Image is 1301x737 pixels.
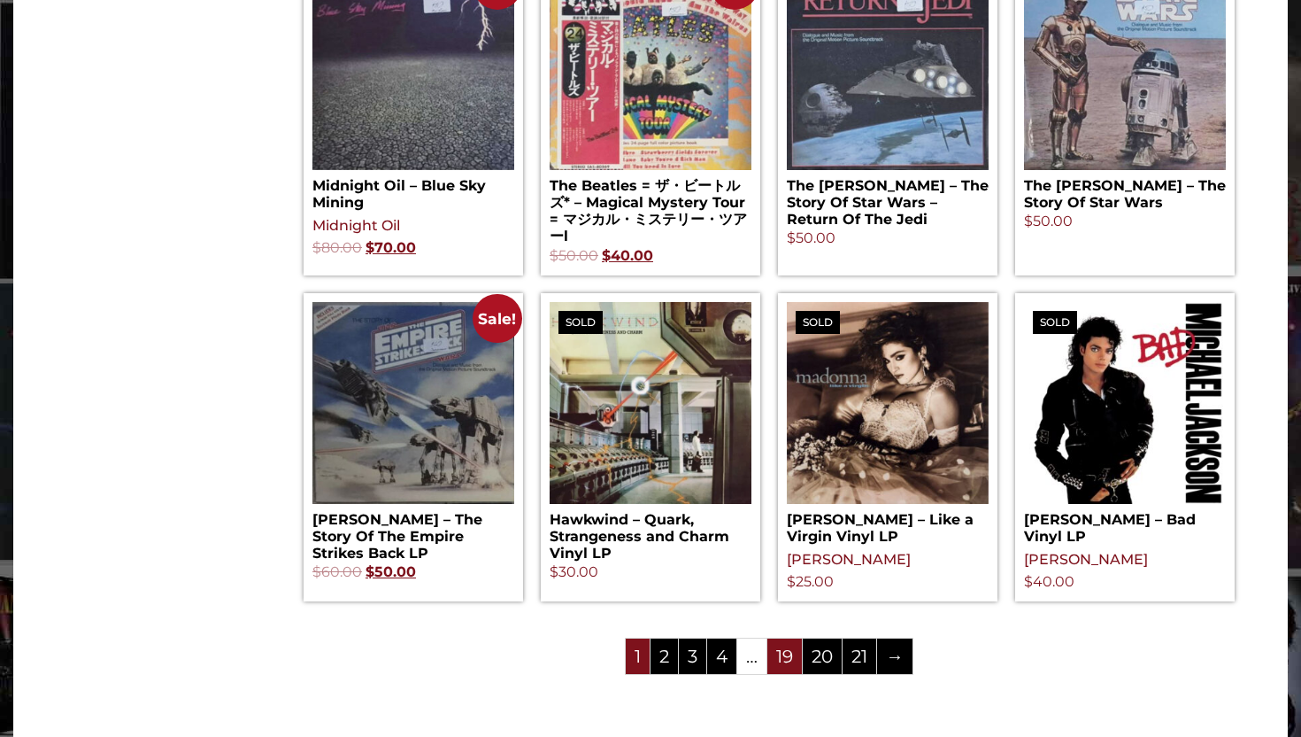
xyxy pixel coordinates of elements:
[803,639,842,674] a: Page 20
[787,302,989,504] img: Madonna
[787,229,835,246] bdi: 50.00
[796,311,840,334] span: Sold
[312,239,321,256] span: $
[550,247,598,264] bdi: 50.00
[312,563,362,580] bdi: 60.00
[650,639,678,674] a: Page 2
[366,239,416,256] bdi: 70.00
[767,639,802,674] a: Page 19
[843,639,876,674] a: Page 21
[312,217,400,234] a: Midnight Oil
[312,239,362,256] bdi: 80.00
[1024,573,1074,590] bdi: 40.00
[1024,573,1033,590] span: $
[1024,302,1226,545] a: Sold[PERSON_NAME] – Bad Vinyl LP
[737,639,766,674] span: …
[312,504,514,562] h2: [PERSON_NAME] – The Story Of The Empire Strikes Back LP
[626,639,650,674] span: Page 1
[312,302,514,584] a: Sale! [PERSON_NAME] – The Story Of The Empire Strikes Back LP
[558,311,603,334] span: Sold
[679,639,706,674] a: Page 3
[602,247,653,264] bdi: 40.00
[366,239,374,256] span: $
[550,563,558,580] span: $
[312,563,321,580] span: $
[366,563,416,580] bdi: 50.00
[550,247,558,264] span: $
[550,563,598,580] bdi: 30.00
[1033,311,1077,334] span: Sold
[707,639,736,674] a: Page 4
[787,229,796,246] span: $
[473,294,521,343] span: Sale!
[1024,213,1073,229] bdi: 50.00
[1024,213,1033,229] span: $
[312,170,514,211] h2: Midnight Oil – Blue Sky Mining
[550,504,751,562] h2: Hawkwind – Quark, Strangeness and Charm Vinyl LP
[787,170,989,229] h2: The [PERSON_NAME] – The Story Of Star Wars – Return Of The Jedi
[366,563,374,580] span: $
[787,551,911,568] a: [PERSON_NAME]
[1024,504,1226,545] h2: [PERSON_NAME] – Bad Vinyl LP
[877,639,912,674] a: →
[787,573,796,590] span: $
[312,302,514,504] img: London Symphony Orchestra – The Story Of The Empire Strikes Back LP
[787,573,834,590] bdi: 25.00
[602,247,611,264] span: $
[1024,302,1226,504] img: Michael Jackson Bad
[787,302,989,545] a: Sold[PERSON_NAME] – Like a Virgin Vinyl LP
[787,504,989,545] h2: [PERSON_NAME] – Like a Virgin Vinyl LP
[550,170,751,245] h2: The Beatles = ザ・ビートルズ* – Magical Mystery Tour = マジカル・ミステリー・ツアーl
[550,302,751,504] img: Hawkwind – Quark, Strangeness and Charm Vinyl LP
[304,637,1235,683] nav: Product Pagination
[550,302,751,584] a: SoldHawkwind – Quark, Strangeness and Charm Vinyl LP $30.00
[1024,170,1226,211] h2: The [PERSON_NAME] – The Story Of Star Wars
[1024,551,1148,568] a: [PERSON_NAME]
